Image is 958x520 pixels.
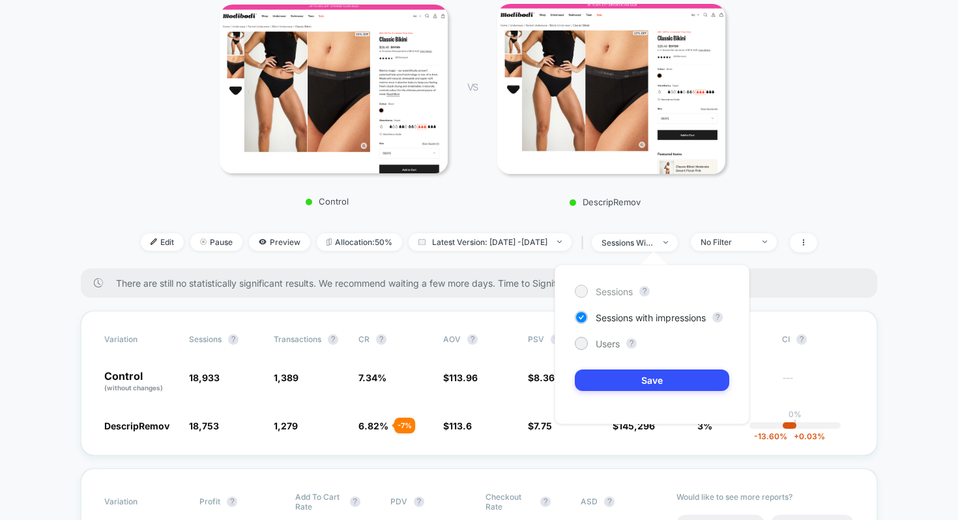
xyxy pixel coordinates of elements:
[358,334,370,344] span: CR
[540,497,551,507] button: ?
[104,420,169,431] span: DescripRemov
[317,233,402,251] span: Allocation: 50%
[596,286,633,297] span: Sessions
[116,278,851,289] span: There are still no statistically significant results. We recommend waiting a few more days . Time...
[295,492,343,512] span: Add To Cart Rate
[189,334,222,344] span: Sessions
[528,334,544,344] span: PSV
[754,431,787,441] span: -13.60 %
[104,384,163,392] span: (without changes)
[141,233,184,251] span: Edit
[449,372,478,383] span: 113.96
[274,334,321,344] span: Transactions
[327,238,332,246] img: rebalance
[676,492,854,502] p: Would like to see more reports?
[467,81,478,93] span: VS
[189,420,219,431] span: 18,753
[104,492,176,512] span: Variation
[376,334,386,345] button: ?
[663,241,668,244] img: end
[528,372,555,383] span: $
[443,334,461,344] span: AOV
[104,334,176,345] span: Variation
[712,312,723,323] button: ?
[578,233,592,252] span: |
[604,497,615,507] button: ?
[220,5,448,173] img: Control main
[414,497,424,507] button: ?
[443,420,472,431] span: $
[787,431,825,441] span: 0.03 %
[602,238,654,248] div: sessions with impression
[274,372,298,383] span: 1,389
[486,492,534,512] span: Checkout Rate
[789,409,802,419] p: 0%
[701,237,753,247] div: No Filter
[151,238,157,245] img: edit
[213,196,441,207] p: Control
[274,420,298,431] span: 1,279
[328,334,338,345] button: ?
[596,338,620,349] span: Users
[190,233,242,251] span: Pause
[782,374,854,393] span: ---
[409,233,572,251] span: Latest Version: [DATE] - [DATE]
[596,312,706,323] span: Sessions with impressions
[189,372,220,383] span: 18,933
[249,233,310,251] span: Preview
[443,372,478,383] span: $
[358,420,388,431] span: 6.82 %
[449,420,472,431] span: 113.6
[794,431,799,441] span: +
[200,238,207,245] img: end
[534,372,555,383] span: 8.36
[639,286,650,296] button: ?
[534,420,552,431] span: 7.75
[557,240,562,243] img: end
[418,238,426,245] img: calendar
[227,497,237,507] button: ?
[575,369,729,391] button: Save
[350,497,360,507] button: ?
[358,372,386,383] span: 7.34 %
[394,418,415,433] div: - 7 %
[104,371,176,393] p: Control
[390,497,407,506] span: PDV
[794,419,796,429] p: |
[782,334,854,345] span: CI
[762,240,767,243] img: end
[228,334,239,345] button: ?
[497,4,725,174] img: DescripRemov main
[626,338,637,349] button: ?
[528,420,552,431] span: $
[796,334,807,345] button: ?
[199,497,220,506] span: Profit
[467,334,478,345] button: ?
[491,197,719,207] p: DescripRemov
[581,497,598,506] span: ASD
